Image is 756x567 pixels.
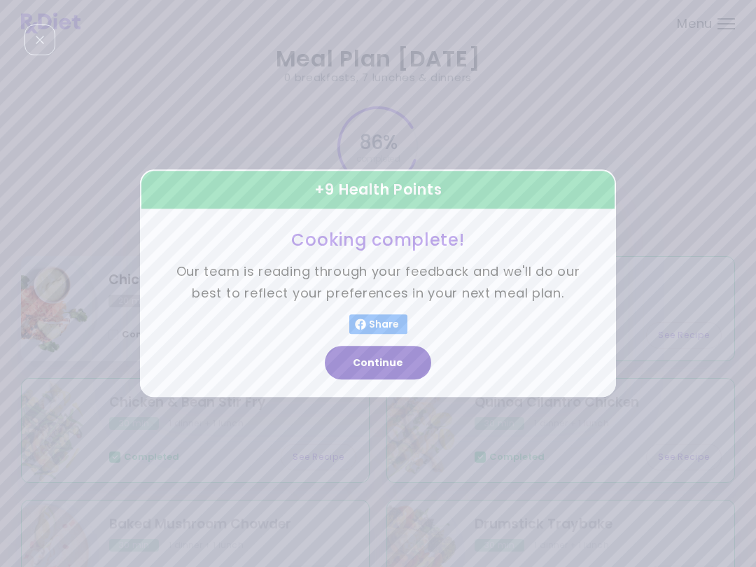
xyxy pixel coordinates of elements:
[175,262,581,304] p: Our team is reading through your feedback and we'll do our best to reflect your preferences in yo...
[349,315,407,335] button: Share
[366,319,402,330] span: Share
[24,24,55,55] div: Close
[140,169,616,210] div: + 9 Health Points
[325,346,431,380] button: Continue
[175,229,581,251] h3: Cooking complete!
